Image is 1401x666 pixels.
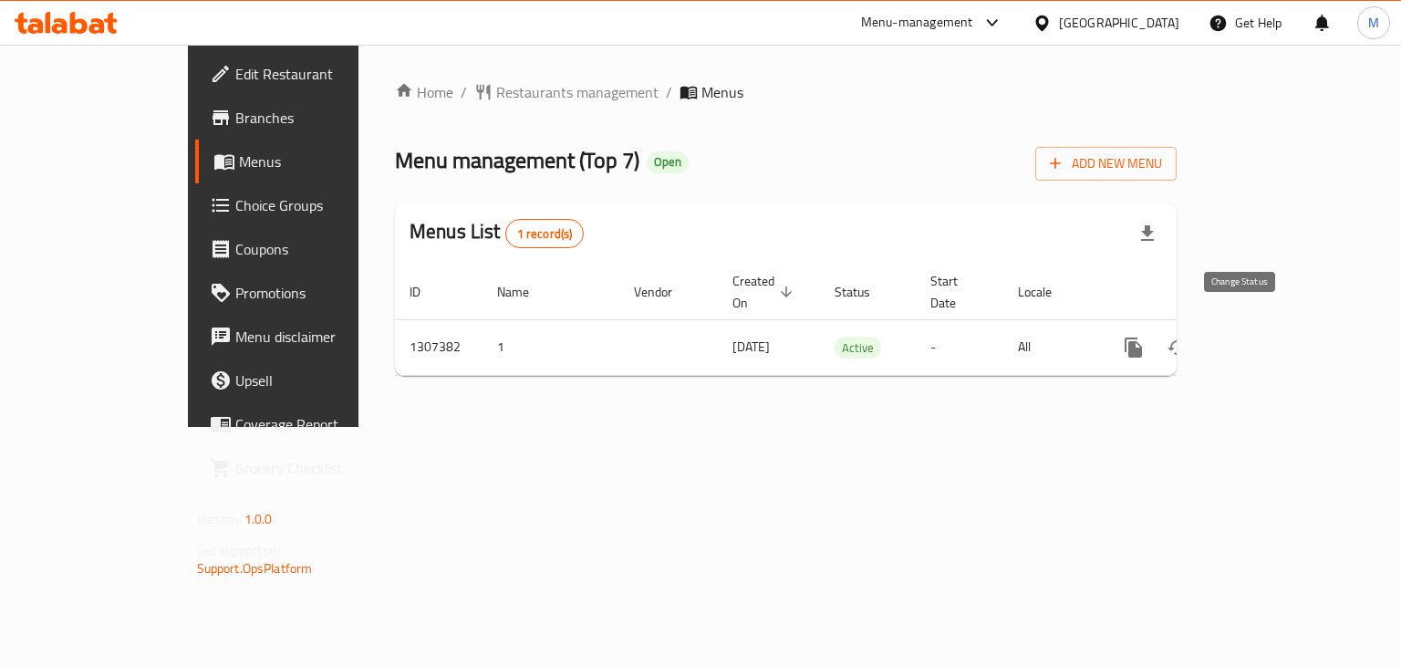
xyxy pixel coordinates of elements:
[1059,13,1179,33] div: [GEOGRAPHIC_DATA]
[634,281,696,303] span: Vendor
[1035,147,1177,181] button: Add New Menu
[1018,281,1075,303] span: Locale
[195,446,422,490] a: Grocery Checklist
[835,281,894,303] span: Status
[505,219,585,248] div: Total records count
[195,315,422,359] a: Menu disclaimer
[1368,13,1379,33] span: M
[395,140,639,181] span: Menu management ( Top 7 )
[506,225,584,243] span: 1 record(s)
[647,154,689,170] span: Open
[235,107,408,129] span: Branches
[1097,265,1302,320] th: Actions
[235,326,408,348] span: Menu disclaimer
[235,194,408,216] span: Choice Groups
[835,337,881,359] div: Active
[916,319,1003,375] td: -
[195,52,422,96] a: Edit Restaurant
[195,271,422,315] a: Promotions
[1112,326,1156,369] button: more
[195,183,422,227] a: Choice Groups
[235,369,408,391] span: Upsell
[195,96,422,140] a: Branches
[197,557,313,580] a: Support.OpsPlatform
[197,538,281,562] span: Get support on:
[410,281,444,303] span: ID
[197,507,242,531] span: Version:
[235,282,408,304] span: Promotions
[1126,212,1169,255] div: Export file
[732,270,798,314] span: Created On
[395,81,1177,103] nav: breadcrumb
[235,413,408,435] span: Coverage Report
[701,81,743,103] span: Menus
[239,151,408,172] span: Menus
[647,151,689,173] div: Open
[195,140,422,183] a: Menus
[1003,319,1097,375] td: All
[861,12,973,34] div: Menu-management
[195,227,422,271] a: Coupons
[483,319,619,375] td: 1
[732,335,770,359] span: [DATE]
[195,402,422,446] a: Coverage Report
[1050,152,1162,175] span: Add New Menu
[235,457,408,479] span: Grocery Checklist
[395,319,483,375] td: 1307382
[395,265,1302,376] table: enhanced table
[835,338,881,359] span: Active
[930,270,981,314] span: Start Date
[195,359,422,402] a: Upsell
[395,81,453,103] a: Home
[666,81,672,103] li: /
[244,507,273,531] span: 1.0.0
[461,81,467,103] li: /
[497,281,553,303] span: Name
[496,81,659,103] span: Restaurants management
[235,63,408,85] span: Edit Restaurant
[235,238,408,260] span: Coupons
[410,218,584,248] h2: Menus List
[474,81,659,103] a: Restaurants management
